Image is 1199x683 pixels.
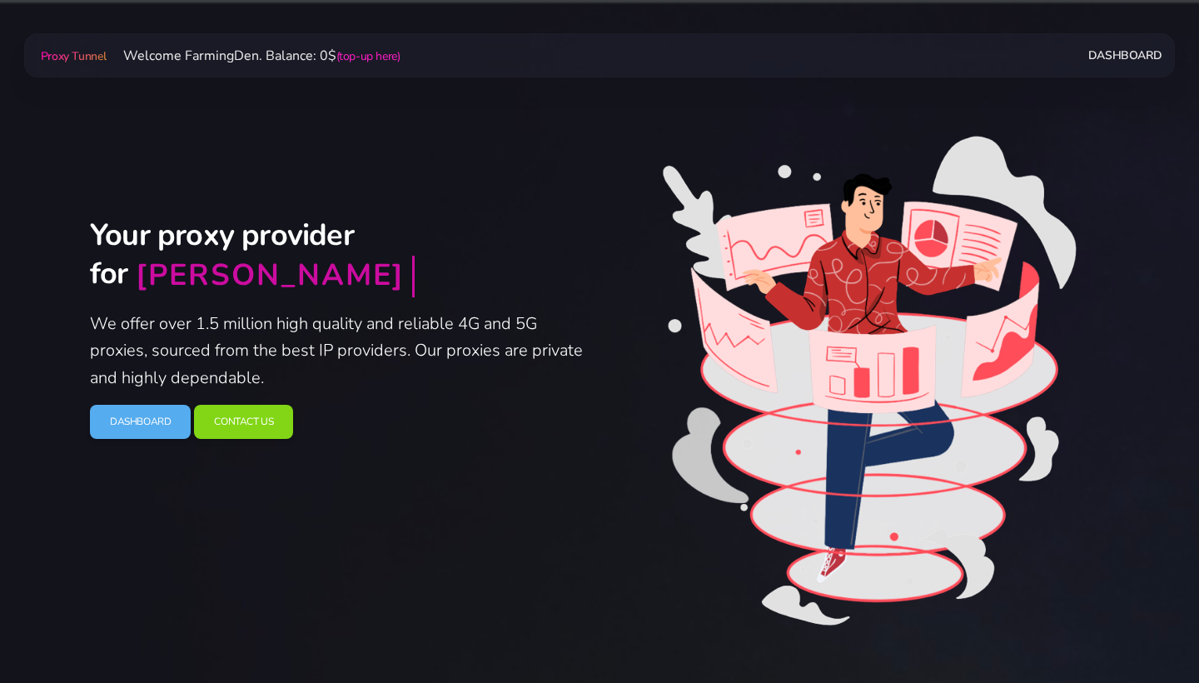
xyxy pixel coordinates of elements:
a: Proxy Tunnel [37,42,110,69]
span: Proxy Tunnel [41,48,107,64]
a: Dashboard [90,405,191,439]
iframe: Webchat Widget [1103,587,1178,662]
p: We offer over 1.5 million high quality and reliable 4G and 5G proxies, sourced from the best IP p... [90,311,590,392]
span: Welcome FarmingDen. Balance: 0$ [110,47,400,65]
h2: Your proxy provider for [90,217,590,297]
a: Dashboard [1088,40,1162,71]
a: Contact Us [194,405,293,439]
a: (top-up here) [336,48,400,64]
div: [PERSON_NAME] [136,257,405,296]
